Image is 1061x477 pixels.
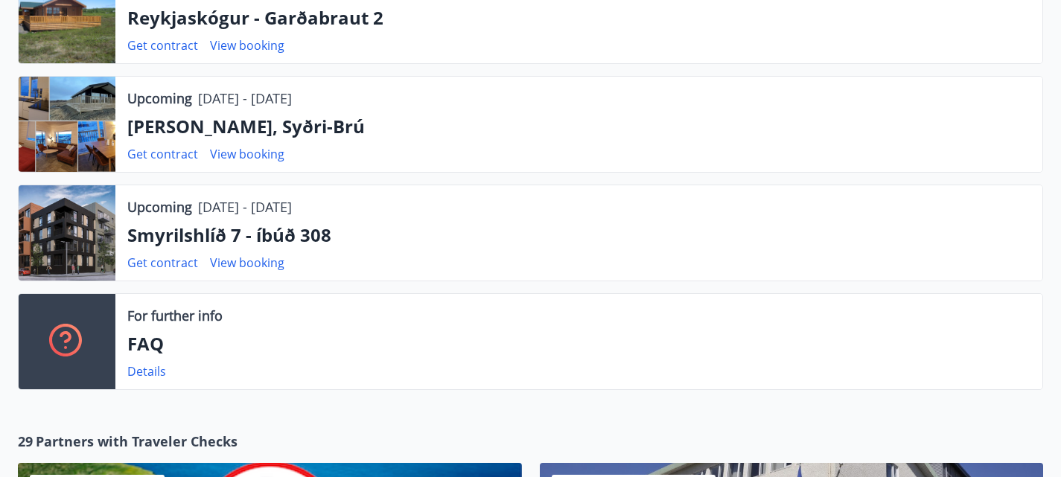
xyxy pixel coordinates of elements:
p: FAQ [127,331,1030,356]
p: For further info [127,306,223,325]
p: Upcoming [127,197,192,217]
a: Get contract [127,146,198,162]
p: Smyrilshlíð 7 - íbúð 308 [127,223,1030,248]
p: [DATE] - [DATE] [198,197,292,217]
a: View booking [210,146,284,162]
a: View booking [210,37,284,54]
a: Details [127,363,166,380]
a: Get contract [127,37,198,54]
p: Reykjaskógur - Garðabraut 2 [127,5,1030,31]
p: [DATE] - [DATE] [198,89,292,108]
a: Get contract [127,254,198,271]
span: 29 [18,432,33,451]
a: View booking [210,254,284,271]
p: [PERSON_NAME], Syðri-Brú [127,114,1030,139]
p: Upcoming [127,89,192,108]
span: Partners with Traveler Checks [36,432,238,451]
